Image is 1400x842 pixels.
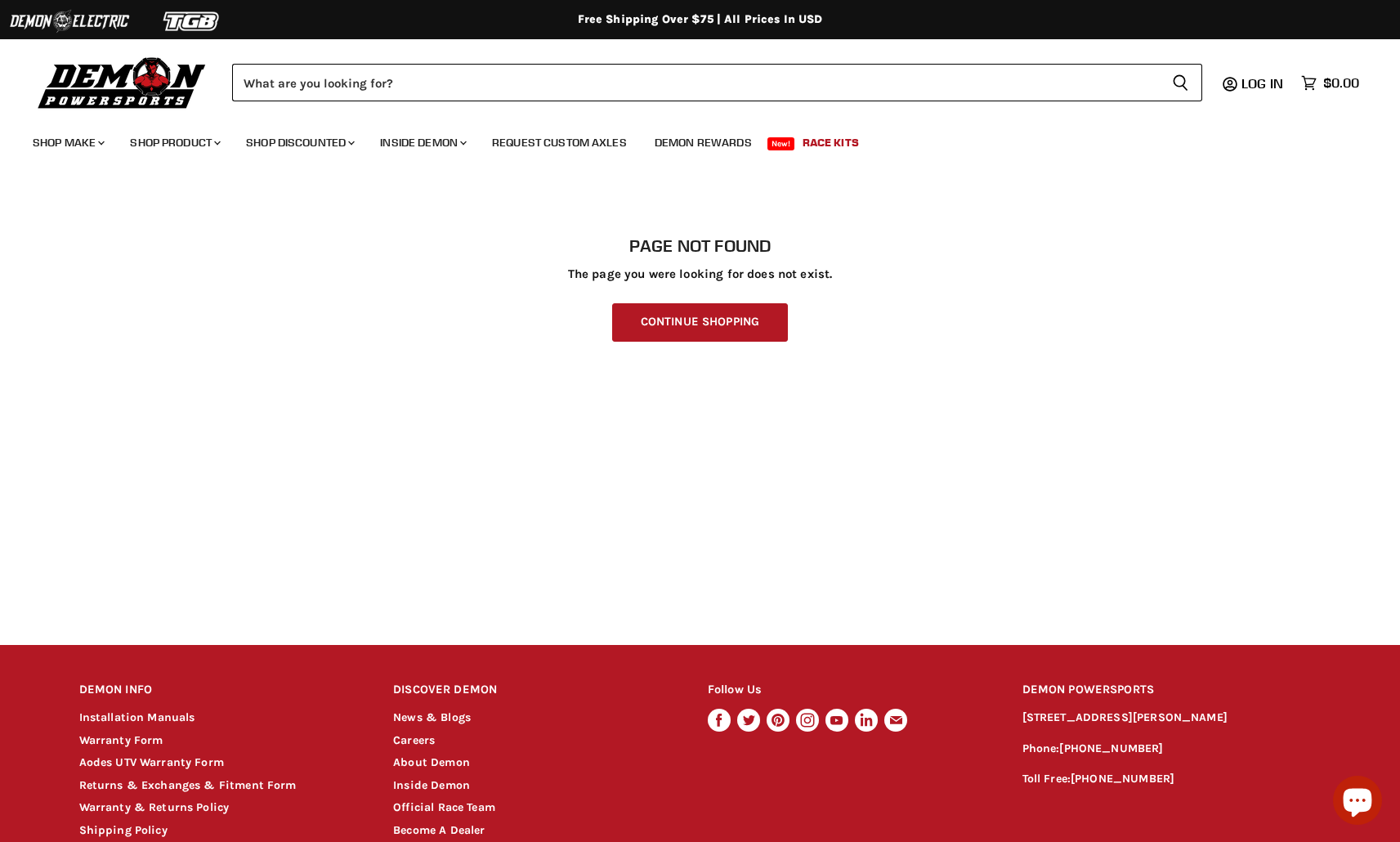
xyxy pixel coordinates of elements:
[79,823,168,837] a: Shipping Policy
[47,12,1354,27] div: Free Shipping Over $75 | All Prices In USD
[8,6,131,37] img: Demon Electric Logo 2
[1022,770,1322,789] p: Toll Free:
[642,126,764,159] a: Demon Rewards
[232,64,1202,101] form: Product
[393,800,495,814] a: Official Race Team
[79,710,195,724] a: Installation Manuals
[393,755,470,769] a: About Demon
[393,710,471,724] a: News & Blogs
[767,137,795,150] span: New!
[79,671,363,710] h2: DEMON INFO
[393,733,435,747] a: Careers
[393,823,485,837] a: Become A Dealer
[393,778,470,792] a: Inside Demon
[480,126,639,159] a: Request Custom Axles
[1022,709,1322,728] p: [STREET_ADDRESS][PERSON_NAME]
[1293,71,1367,95] a: $0.00
[612,303,788,342] a: Continue Shopping
[393,671,677,710] h2: DISCOVER DEMON
[1022,671,1322,710] h2: DEMON POWERSPORTS
[79,733,163,747] a: Warranty Form
[790,126,871,159] a: Race Kits
[232,64,1159,101] input: Search
[79,267,1322,281] p: The page you were looking for does not exist.
[131,6,253,37] img: TGB Logo 2
[79,778,297,792] a: Returns & Exchanges & Fitment Form
[1241,75,1283,92] span: Log in
[79,755,224,769] a: Aodes UTV Warranty Form
[1159,64,1202,101] button: Search
[20,119,1355,159] ul: Main menu
[1059,741,1163,755] a: [PHONE_NUMBER]
[1323,75,1359,91] span: $0.00
[33,53,212,111] img: Demon Powersports
[20,126,114,159] a: Shop Make
[708,671,991,710] h2: Follow Us
[79,800,230,814] a: Warranty & Returns Policy
[1071,772,1174,786] a: [PHONE_NUMBER]
[1022,740,1322,759] p: Phone:
[1328,776,1387,829] inbox-online-store-chat: Shopify online store chat
[1234,76,1293,91] a: Log in
[234,126,365,159] a: Shop Discounted
[368,126,476,159] a: Inside Demon
[118,126,230,159] a: Shop Product
[79,236,1322,256] h1: Page not found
